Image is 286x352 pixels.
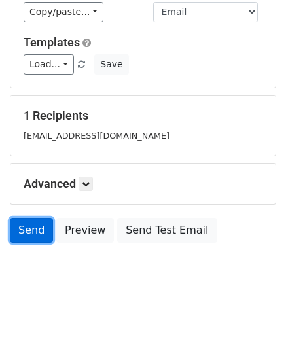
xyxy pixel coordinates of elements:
[94,54,128,75] button: Save
[117,218,217,243] a: Send Test Email
[24,2,103,22] a: Copy/paste...
[24,54,74,75] a: Load...
[24,109,262,123] h5: 1 Recipients
[24,35,80,49] a: Templates
[24,131,170,141] small: [EMAIL_ADDRESS][DOMAIN_NAME]
[10,218,53,243] a: Send
[24,177,262,191] h5: Advanced
[56,218,114,243] a: Preview
[221,289,286,352] div: Chat-Widget
[221,289,286,352] iframe: Chat Widget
